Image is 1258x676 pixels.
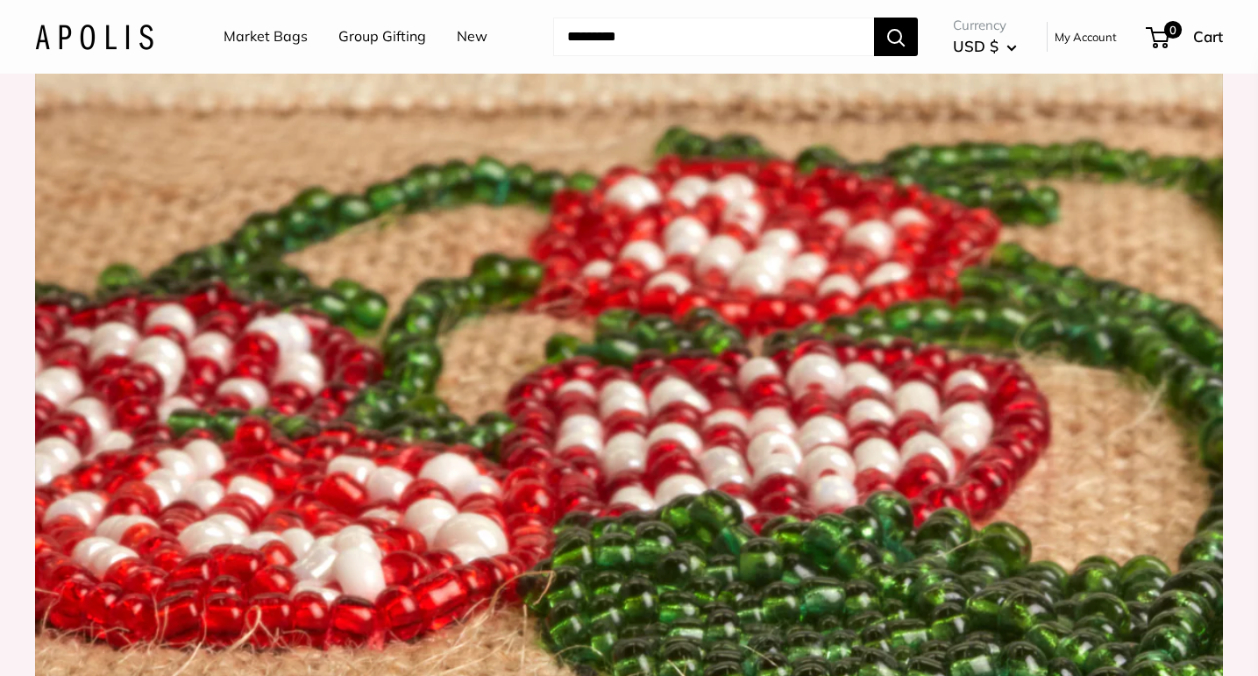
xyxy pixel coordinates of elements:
a: 0 Cart [1148,23,1223,51]
button: Search [874,18,918,56]
a: New [457,24,487,50]
img: Apolis [35,24,153,49]
a: Group Gifting [338,24,426,50]
button: USD $ [953,32,1017,60]
a: Market Bags [224,24,308,50]
span: 0 [1164,21,1182,39]
span: USD $ [953,37,999,55]
span: Currency [953,13,1017,38]
span: Cart [1193,27,1223,46]
a: My Account [1055,26,1117,47]
input: Search... [553,18,874,56]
